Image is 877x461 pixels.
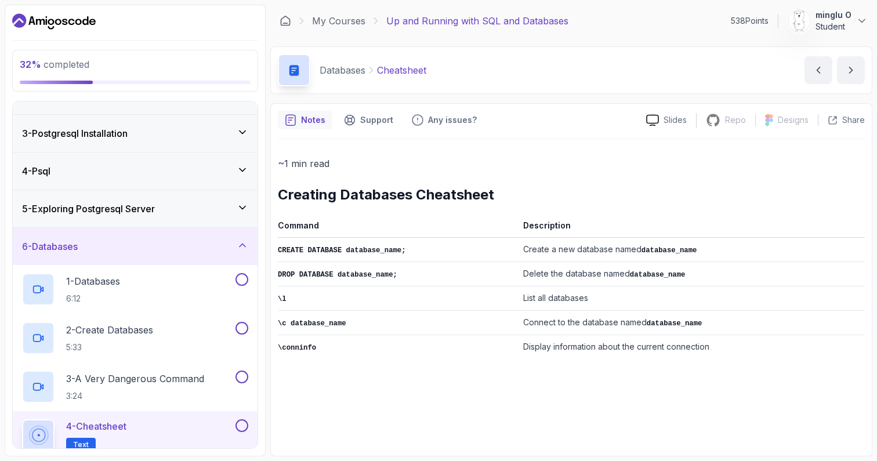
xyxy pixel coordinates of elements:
[278,111,332,129] button: notes button
[630,271,686,279] code: database_name
[66,372,204,386] p: 3 - A Very Dangerous Command
[816,9,851,21] p: minglu O
[386,14,568,28] p: Up and Running with SQL and Databases
[788,9,868,32] button: user profile imageminglu OStudent
[804,56,832,84] button: previous content
[22,126,128,140] h3: 3 - Postgresql Installation
[519,311,865,335] td: Connect to the database named
[13,190,258,227] button: 5-Exploring Postgresql Server
[278,218,519,238] th: Command
[66,323,153,337] p: 2 - Create Databases
[519,335,865,360] td: Display information about the current connection
[278,344,316,352] code: \conninfo
[12,12,96,31] a: Dashboard
[428,114,477,126] p: Any issues?
[22,164,50,178] h3: 4 - Psql
[278,246,406,255] code: CREATE DATABASE database_name;
[377,63,426,77] p: Cheatsheet
[637,114,696,126] a: Slides
[13,153,258,190] button: 4-Psql
[22,239,78,253] h3: 6 - Databases
[278,271,397,279] code: DROP DATABASE database_name;
[405,111,484,129] button: Feedback button
[278,320,346,328] code: \c database_name
[280,15,291,27] a: Dashboard
[22,202,155,216] h3: 5 - Exploring Postgresql Server
[731,15,769,27] p: 538 Points
[22,273,248,306] button: 1-Databases6:12
[837,56,865,84] button: next content
[13,228,258,265] button: 6-Databases
[642,246,697,255] code: database_name
[519,238,865,262] td: Create a new database named
[842,114,865,126] p: Share
[664,114,687,126] p: Slides
[22,371,248,403] button: 3-A Very Dangerous Command3:24
[816,21,851,32] p: Student
[13,115,258,152] button: 3-Postgresql Installation
[647,320,702,328] code: database_name
[22,322,248,354] button: 2-Create Databases5:33
[519,286,865,311] td: List all databases
[66,342,153,353] p: 5:33
[519,262,865,286] td: Delete the database named
[22,419,248,452] button: 4-CheatsheetText
[66,390,204,402] p: 3:24
[778,114,809,126] p: Designs
[73,440,89,449] span: Text
[788,10,810,32] img: user profile image
[725,114,746,126] p: Repo
[20,59,41,70] span: 32 %
[66,274,120,288] p: 1 - Databases
[312,14,365,28] a: My Courses
[519,218,865,238] th: Description
[20,59,89,70] span: completed
[278,186,865,204] h2: Creating Databases Cheatsheet
[66,293,120,304] p: 6:12
[337,111,400,129] button: Support button
[278,155,865,172] p: ~1 min read
[301,114,325,126] p: Notes
[818,114,865,126] button: Share
[66,419,126,433] p: 4 - Cheatsheet
[320,63,365,77] p: Databases
[278,295,287,303] code: \l
[360,114,393,126] p: Support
